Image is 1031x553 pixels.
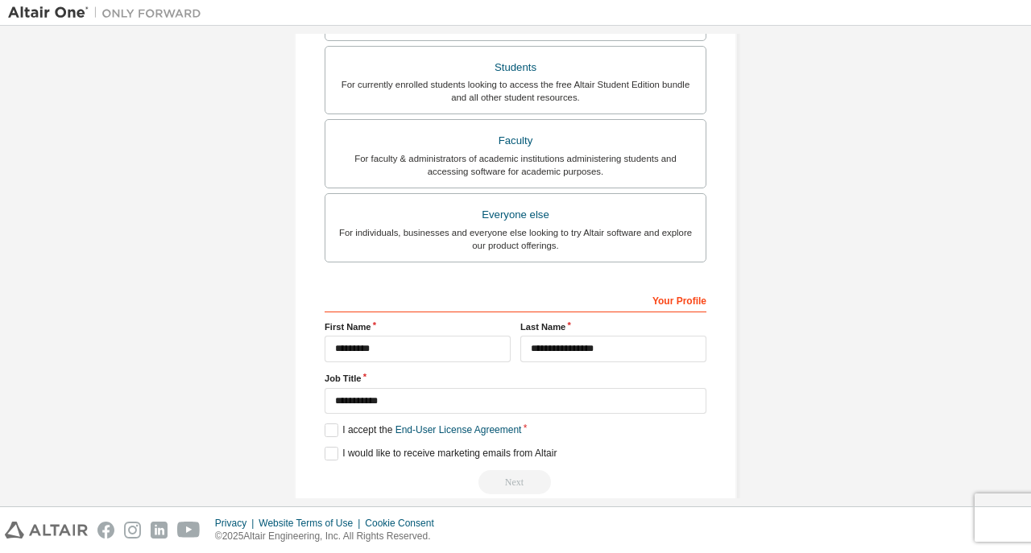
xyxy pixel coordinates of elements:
a: End-User License Agreement [395,424,522,435]
div: Everyone else [335,204,696,226]
div: For faculty & administrators of academic institutions administering students and accessing softwa... [335,152,696,178]
label: First Name [325,320,511,333]
div: For individuals, businesses and everyone else looking to try Altair software and explore our prod... [335,226,696,252]
img: Altair One [8,5,209,21]
div: Privacy [215,517,259,530]
img: youtube.svg [177,522,201,539]
img: altair_logo.svg [5,522,88,539]
div: Read and acccept EULA to continue [325,470,706,494]
img: instagram.svg [124,522,141,539]
div: Faculty [335,130,696,152]
img: facebook.svg [97,522,114,539]
label: Last Name [520,320,706,333]
div: Your Profile [325,287,706,312]
img: linkedin.svg [151,522,168,539]
div: For currently enrolled students looking to access the free Altair Student Edition bundle and all ... [335,78,696,104]
label: Job Title [325,372,706,385]
div: Students [335,56,696,79]
label: I would like to receive marketing emails from Altair [325,447,557,460]
div: Cookie Consent [365,517,443,530]
p: © 2025 Altair Engineering, Inc. All Rights Reserved. [215,530,444,543]
label: I accept the [325,423,521,437]
div: Website Terms of Use [259,517,365,530]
